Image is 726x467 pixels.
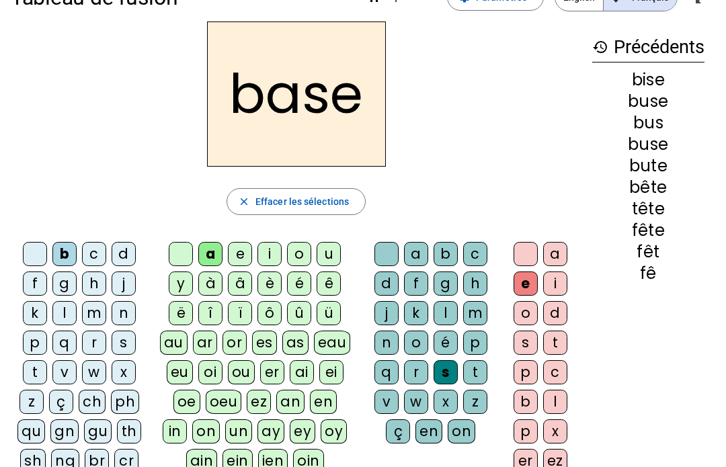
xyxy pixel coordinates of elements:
[404,301,428,325] div: k
[52,301,77,325] div: l
[257,301,282,325] div: ô
[23,331,47,355] div: p
[592,201,704,217] div: tête
[169,271,193,296] div: y
[257,271,282,296] div: è
[82,242,106,266] div: c
[434,271,458,296] div: g
[434,360,458,384] div: s
[228,271,252,296] div: â
[192,419,220,443] div: on
[225,419,252,443] div: un
[543,331,567,355] div: t
[317,271,341,296] div: ê
[112,301,136,325] div: n
[112,271,136,296] div: j
[52,360,77,384] div: v
[207,22,386,167] h2: base
[592,158,704,174] div: bute
[386,419,410,443] div: ç
[52,242,77,266] div: b
[198,301,223,325] div: î
[223,331,247,355] div: or
[514,331,538,355] div: s
[287,301,311,325] div: û
[543,271,567,296] div: i
[374,360,399,384] div: q
[112,331,136,355] div: s
[514,360,538,384] div: p
[374,331,399,355] div: n
[592,179,704,196] div: bête
[84,419,112,443] div: gu
[173,390,200,414] div: oe
[543,360,567,384] div: c
[193,331,217,355] div: ar
[50,419,79,443] div: gn
[321,419,347,443] div: oy
[543,242,567,266] div: a
[514,419,538,443] div: p
[252,331,277,355] div: es
[276,390,305,414] div: an
[592,39,608,55] mat-icon: history
[82,271,106,296] div: h
[112,360,136,384] div: x
[198,360,223,384] div: oi
[404,360,428,384] div: r
[290,419,315,443] div: ey
[317,301,341,325] div: ü
[82,301,106,325] div: m
[169,301,193,325] div: ë
[160,331,188,355] div: au
[592,32,704,62] h3: Précédents
[111,390,139,414] div: ph
[23,360,47,384] div: t
[374,301,399,325] div: j
[434,331,458,355] div: é
[415,419,442,443] div: en
[592,222,704,239] div: fête
[206,390,242,414] div: oeu
[463,390,487,414] div: z
[463,331,487,355] div: p
[514,301,538,325] div: o
[228,360,255,384] div: ou
[592,244,704,260] div: fêt
[463,271,487,296] div: h
[543,301,567,325] div: d
[52,331,77,355] div: q
[543,419,567,443] div: x
[23,301,47,325] div: k
[282,331,309,355] div: as
[592,115,704,131] div: bus
[19,390,44,414] div: z
[228,242,252,266] div: e
[592,265,704,282] div: fê
[228,301,252,325] div: ï
[434,242,458,266] div: b
[238,196,250,208] mat-icon: close
[167,360,193,384] div: eu
[514,271,538,296] div: e
[117,419,141,443] div: th
[319,360,344,384] div: ei
[374,390,399,414] div: v
[198,271,223,296] div: à
[448,419,475,443] div: on
[287,242,311,266] div: o
[404,390,428,414] div: w
[592,72,704,88] div: bise
[49,390,73,414] div: ç
[23,271,47,296] div: f
[257,419,284,443] div: ay
[198,242,223,266] div: a
[79,390,106,414] div: ch
[82,360,106,384] div: w
[592,136,704,153] div: buse
[374,271,399,296] div: d
[310,390,337,414] div: en
[290,360,314,384] div: ai
[247,390,271,414] div: ez
[227,188,366,215] button: Effacer les sélections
